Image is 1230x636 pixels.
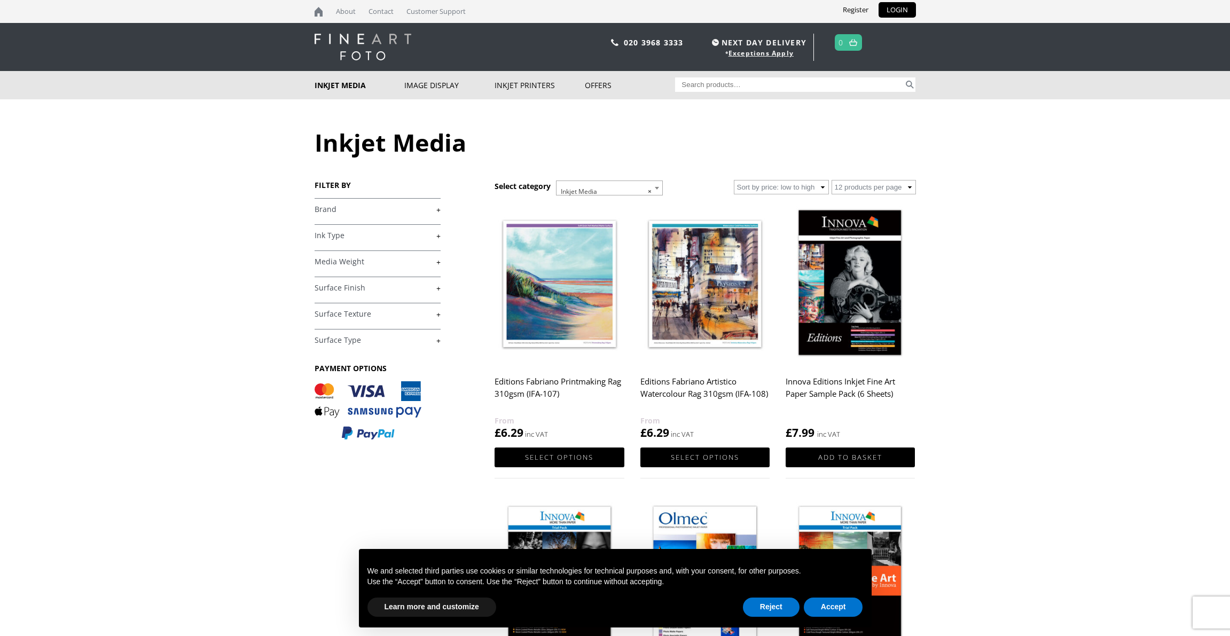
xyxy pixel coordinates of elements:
h3: Select category [495,181,551,191]
a: Innova Editions Inkjet Fine Art Paper Sample Pack (6 Sheets) £7.99 inc VAT [786,203,915,441]
a: 0 [839,35,843,50]
h3: FILTER BY [315,180,441,190]
button: Accept [804,598,863,617]
h1: Inkjet Media [315,126,916,159]
img: time.svg [712,39,719,46]
img: Editions Fabriano Printmaking Rag 310gsm (IFA-107) [495,203,624,365]
a: + [315,309,441,319]
span: × [648,184,652,199]
h2: Innova Editions Inkjet Fine Art Paper Sample Pack (6 Sheets) [786,372,915,414]
a: Inkjet Printers [495,71,585,99]
strong: inc VAT [817,428,840,441]
img: basket.svg [849,39,857,46]
img: PAYMENT OPTIONS [315,381,421,441]
a: + [315,231,441,241]
bdi: 7.99 [786,425,814,440]
p: Use the “Accept” button to consent. Use the “Reject” button to continue without accepting. [367,577,863,587]
span: Inkjet Media [556,180,663,195]
bdi: 6.29 [640,425,669,440]
a: Editions Fabriano Printmaking Rag 310gsm (IFA-107) £6.29 [495,203,624,441]
h4: Surface Finish [315,277,441,298]
a: Add to basket: “Innova Editions Inkjet Fine Art Paper Sample Pack (6 Sheets)” [786,447,915,467]
button: Reject [743,598,800,617]
a: Select options for “Editions Fabriano Artistico Watercolour Rag 310gsm (IFA-108)” [640,447,770,467]
button: Search [904,77,916,92]
h4: Brand [315,198,441,219]
a: + [315,205,441,215]
a: + [315,283,441,293]
a: Image Display [404,71,495,99]
a: Offers [585,71,675,99]
img: Editions Fabriano Artistico Watercolour Rag 310gsm (IFA-108) [640,203,770,365]
h3: PAYMENT OPTIONS [315,363,441,373]
a: Select options for “Editions Fabriano Printmaking Rag 310gsm (IFA-107)” [495,447,624,467]
span: £ [640,425,647,440]
a: + [315,335,441,346]
button: Learn more and customize [367,598,496,617]
span: Inkjet Media [557,181,662,202]
span: £ [786,425,792,440]
a: Register [835,2,876,18]
a: LOGIN [879,2,916,18]
p: We and selected third parties use cookies or similar technologies for technical purposes and, wit... [367,566,863,577]
a: 020 3968 3333 [624,37,684,48]
h2: Editions Fabriano Printmaking Rag 310gsm (IFA-107) [495,372,624,414]
h4: Ink Type [315,224,441,246]
a: Exceptions Apply [728,49,794,58]
h4: Surface Type [315,329,441,350]
h2: Editions Fabriano Artistico Watercolour Rag 310gsm (IFA-108) [640,372,770,414]
span: £ [495,425,501,440]
img: logo-white.svg [315,34,411,60]
h4: Media Weight [315,250,441,272]
img: Innova Editions Inkjet Fine Art Paper Sample Pack (6 Sheets) [786,203,915,365]
span: NEXT DAY DELIVERY [709,36,806,49]
div: Notice [350,540,880,636]
h4: Surface Texture [315,303,441,324]
img: phone.svg [611,39,618,46]
bdi: 6.29 [495,425,523,440]
select: Shop order [734,180,829,194]
input: Search products… [675,77,904,92]
a: Inkjet Media [315,71,405,99]
a: Editions Fabriano Artistico Watercolour Rag 310gsm (IFA-108) £6.29 [640,203,770,441]
a: + [315,257,441,267]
